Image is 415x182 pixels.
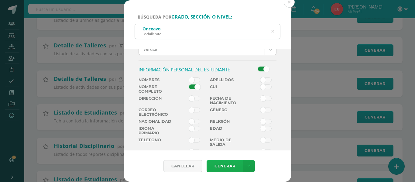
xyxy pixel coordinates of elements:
[135,24,280,39] input: ej. Primero primaria, etc.
[207,160,243,172] a: Generar
[136,84,172,94] label: Nombre Completo
[139,43,276,55] a: Vertical
[136,108,172,117] label: Correo electrónico
[207,126,243,135] label: Edad
[136,119,172,124] label: Nacionalidad
[136,96,172,105] label: Dirección
[136,77,172,82] label: Nombres
[207,138,243,147] label: Medio de Salida
[143,43,260,55] span: Vertical
[136,149,172,158] label: Medio de Entrada
[207,108,243,117] label: Género
[207,77,243,82] label: Apellidos
[136,126,172,135] label: Idioma Primario
[207,119,243,124] label: Religión
[171,14,232,20] strong: grado, sección o nivel:
[142,26,161,32] div: Onceavo
[142,32,161,36] div: Bachillerato
[207,96,243,105] label: Fecha de Nacimiento
[136,138,172,147] label: Teléfono
[139,67,241,73] h3: Información Personal del Estudiante
[207,84,243,94] label: CUI
[207,149,243,158] label: Notas adicionales
[138,14,232,20] span: Búsqueda por
[163,160,202,172] div: Cancelar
